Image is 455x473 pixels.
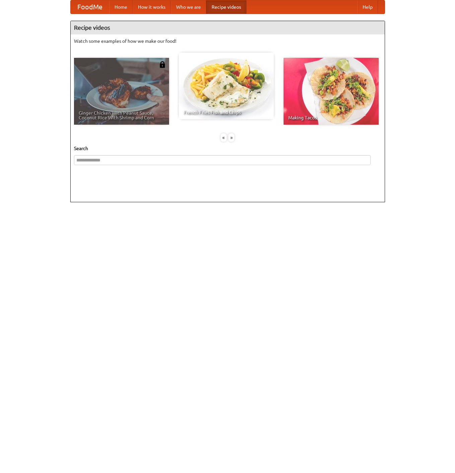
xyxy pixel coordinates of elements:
[288,115,374,120] span: Making Tacos
[284,58,379,125] a: Making Tacos
[179,52,274,119] a: French Fries Fish and Chips
[221,133,227,142] div: «
[74,38,381,44] p: Watch some examples of how we make our food!
[183,110,269,115] span: French Fries Fish and Chips
[71,0,109,14] a: FoodMe
[109,0,133,14] a: Home
[206,0,246,14] a: Recipe videos
[74,145,381,152] h5: Search
[133,0,171,14] a: How it works
[228,133,234,142] div: »
[357,0,378,14] a: Help
[159,61,166,68] img: 483408.png
[171,0,206,14] a: Who we are
[71,21,385,34] h4: Recipe videos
